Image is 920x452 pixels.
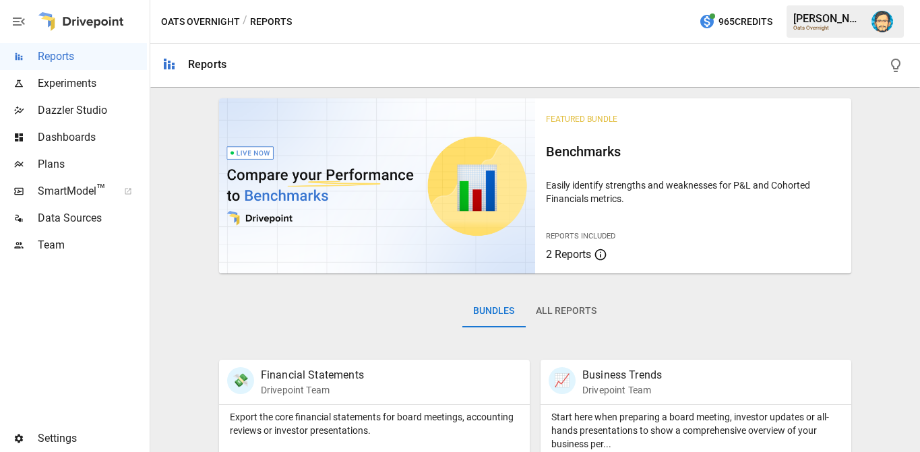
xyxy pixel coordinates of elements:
button: Oats Overnight [161,13,240,30]
img: Dana Basken [871,11,893,32]
p: Financial Statements [261,367,364,383]
span: 2 Reports [546,248,591,261]
div: 💸 [227,367,254,394]
button: All Reports [525,295,607,327]
button: Bundles [462,295,525,327]
span: Settings [38,430,147,447]
div: Oats Overnight [793,25,863,31]
h6: Benchmarks [546,141,840,162]
div: [PERSON_NAME] [793,12,863,25]
img: video thumbnail [219,98,535,273]
p: Start here when preparing a board meeting, investor updates or all-hands presentations to show a ... [551,410,840,451]
button: Dana Basken [863,3,901,40]
button: 965Credits [694,9,778,34]
span: Featured Bundle [546,115,617,124]
div: Reports [188,58,226,71]
span: Dazzler Studio [38,102,147,119]
div: 📈 [549,367,576,394]
div: / [243,13,247,30]
p: Business Trends [582,367,662,383]
span: ™ [96,181,106,198]
p: Drivepoint Team [261,383,364,397]
p: Drivepoint Team [582,383,662,397]
span: Data Sources [38,210,147,226]
span: Dashboards [38,129,147,146]
span: Experiments [38,75,147,92]
p: Easily identify strengths and weaknesses for P&L and Cohorted Financials metrics. [546,179,840,205]
span: Plans [38,156,147,172]
span: Reports [38,49,147,65]
span: Reports Included [546,232,615,240]
p: Export the core financial statements for board meetings, accounting reviews or investor presentat... [230,410,519,437]
span: Team [38,237,147,253]
span: SmartModel [38,183,109,199]
span: 965 Credits [718,13,772,30]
